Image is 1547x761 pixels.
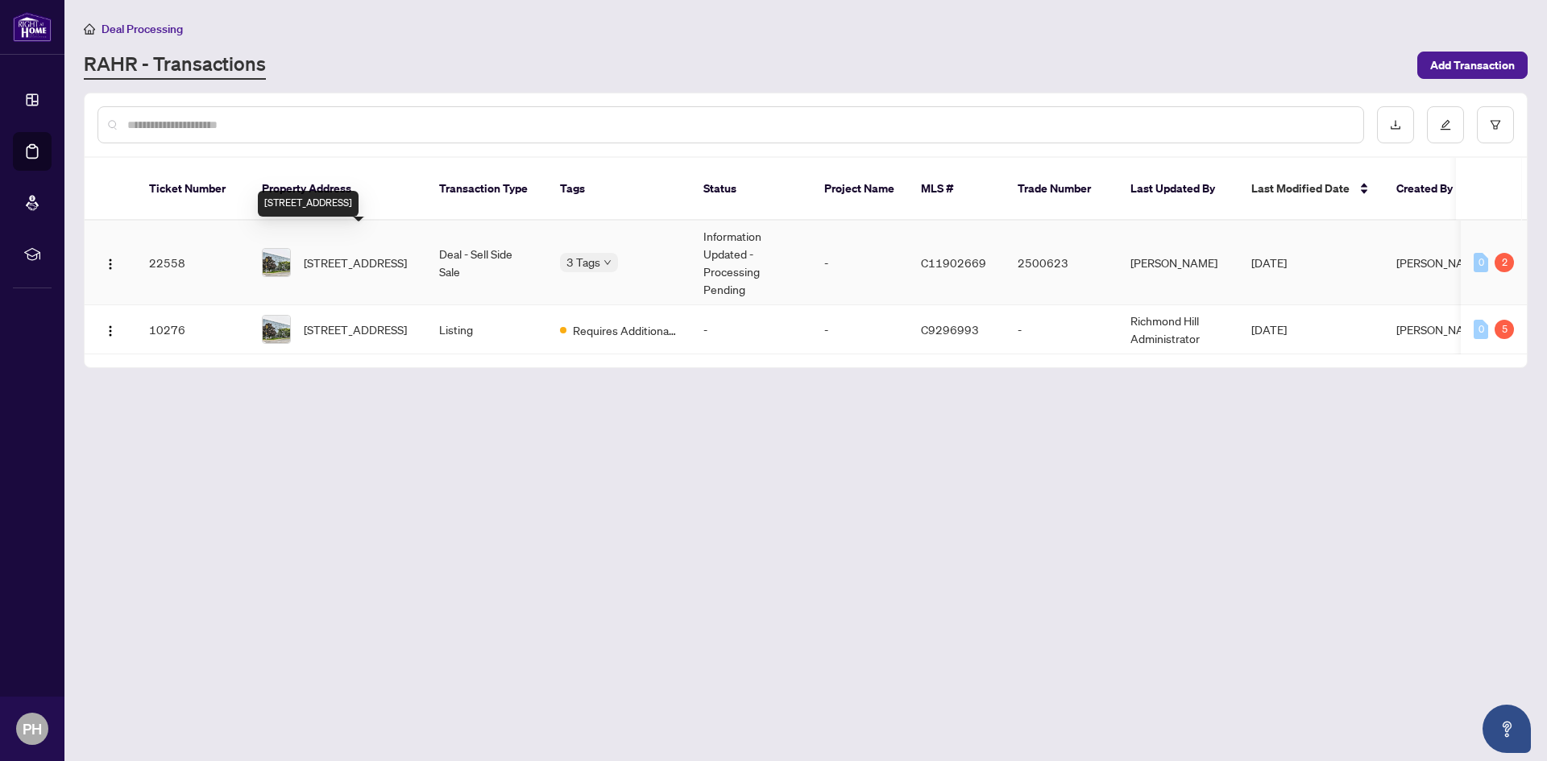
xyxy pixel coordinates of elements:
div: [STREET_ADDRESS] [258,191,359,217]
span: [DATE] [1251,255,1287,270]
button: Logo [97,250,123,275]
button: Open asap [1483,705,1531,753]
th: MLS # [908,158,1005,221]
th: Created By [1383,158,1480,221]
a: RAHR - Transactions [84,51,266,80]
span: [PERSON_NAME] [1396,322,1483,337]
th: Transaction Type [426,158,547,221]
th: Trade Number [1005,158,1118,221]
button: Logo [97,316,123,342]
td: Listing [426,305,547,354]
th: Ticket Number [136,158,249,221]
th: Project Name [811,158,908,221]
td: - [811,305,908,354]
td: [PERSON_NAME] [1118,221,1238,305]
span: Deal Processing [102,22,183,36]
span: down [603,258,612,267]
th: Tags [547,158,691,221]
button: download [1377,106,1414,143]
div: 5 [1495,320,1514,339]
span: Add Transaction [1430,52,1515,78]
td: Information Updated - Processing Pending [691,221,811,305]
td: 10276 [136,305,249,354]
span: [STREET_ADDRESS] [304,254,407,271]
img: Logo [104,325,117,337]
td: Deal - Sell Side Sale [426,221,547,305]
div: 0 [1474,253,1488,272]
span: filter [1490,119,1501,130]
td: 22558 [136,221,249,305]
td: - [691,305,811,354]
span: 3 Tags [566,253,600,271]
th: Status [691,158,811,221]
button: edit [1427,106,1464,143]
span: download [1390,119,1401,130]
span: [STREET_ADDRESS] [304,321,407,338]
span: home [84,23,95,35]
td: 2500623 [1005,221,1118,305]
button: Add Transaction [1417,52,1528,79]
td: - [811,221,908,305]
span: C11902669 [921,255,986,270]
span: Requires Additional Docs [573,321,678,339]
td: Richmond Hill Administrator [1118,305,1238,354]
img: thumbnail-img [263,249,290,276]
img: logo [13,12,52,42]
div: 2 [1495,253,1514,272]
div: 0 [1474,320,1488,339]
td: - [1005,305,1118,354]
span: PH [23,718,42,740]
span: [DATE] [1251,322,1287,337]
th: Property Address [249,158,426,221]
span: Last Modified Date [1251,180,1350,197]
span: [PERSON_NAME] [1396,255,1483,270]
img: Logo [104,258,117,271]
img: thumbnail-img [263,316,290,343]
th: Last Updated By [1118,158,1238,221]
span: edit [1440,119,1451,130]
button: filter [1477,106,1514,143]
th: Last Modified Date [1238,158,1383,221]
span: C9296993 [921,322,979,337]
